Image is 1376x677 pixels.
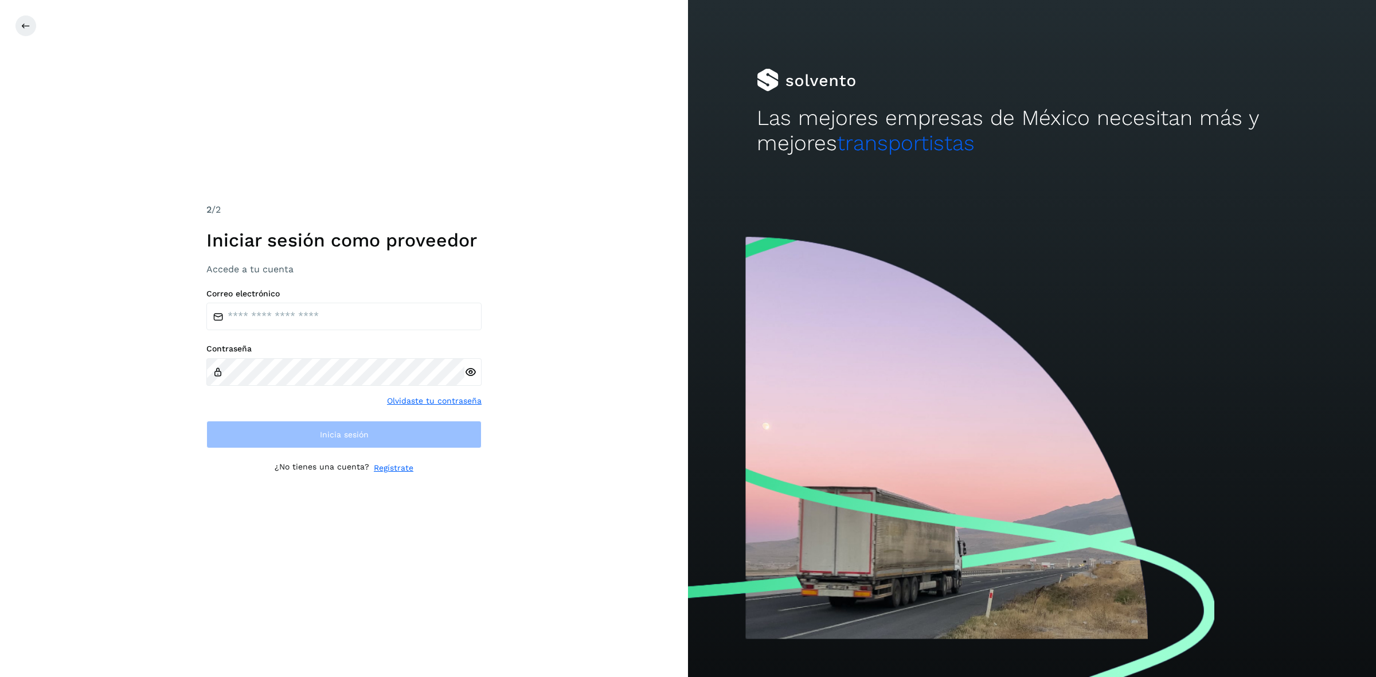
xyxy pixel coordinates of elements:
[206,204,212,215] span: 2
[320,431,369,439] span: Inicia sesión
[757,105,1307,156] h2: Las mejores empresas de México necesitan más y mejores
[275,462,369,474] p: ¿No tienes una cuenta?
[206,421,482,448] button: Inicia sesión
[206,289,482,299] label: Correo electrónico
[206,264,482,275] h3: Accede a tu cuenta
[206,203,482,217] div: /2
[206,229,482,251] h1: Iniciar sesión como proveedor
[206,344,482,354] label: Contraseña
[837,131,975,155] span: transportistas
[387,395,482,407] a: Olvidaste tu contraseña
[374,462,413,474] a: Regístrate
